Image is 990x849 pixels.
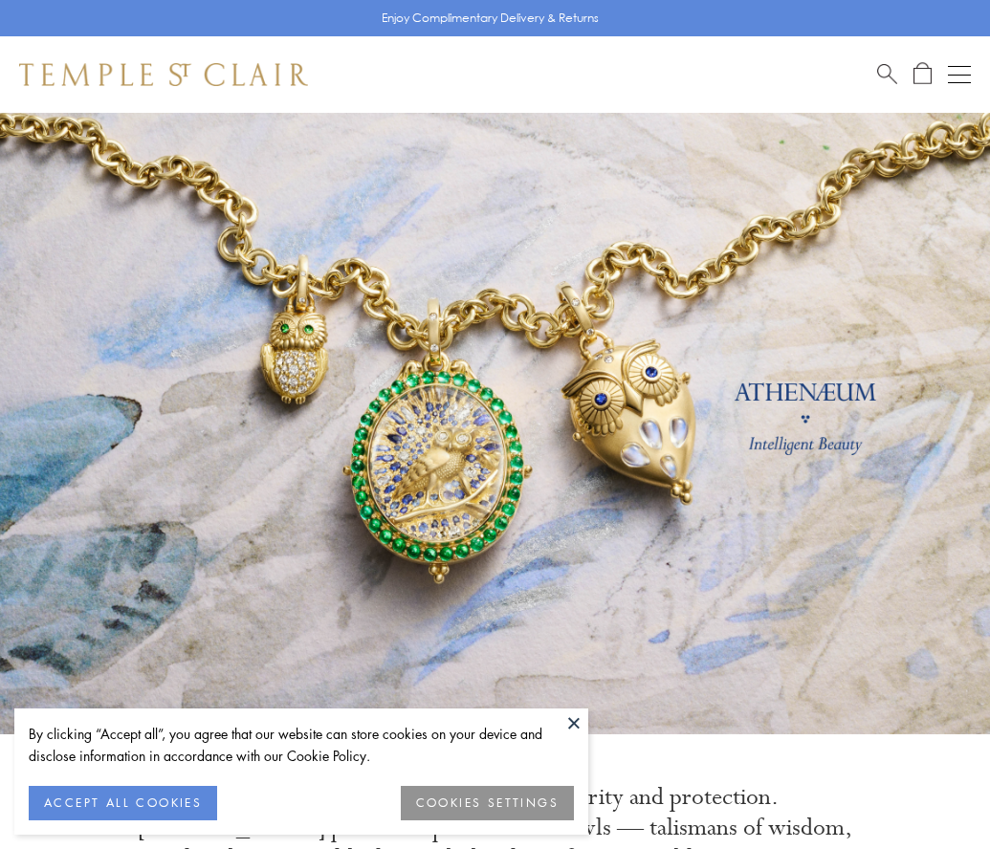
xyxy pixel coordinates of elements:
[382,9,599,28] p: Enjoy Complimentary Delivery & Returns
[877,62,897,86] a: Search
[948,63,971,86] button: Open navigation
[19,63,308,86] img: Temple St. Clair
[29,786,217,820] button: ACCEPT ALL COOKIES
[913,62,932,86] a: Open Shopping Bag
[401,786,574,820] button: COOKIES SETTINGS
[29,723,574,767] div: By clicking “Accept all”, you agree that our website can store cookies on your device and disclos...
